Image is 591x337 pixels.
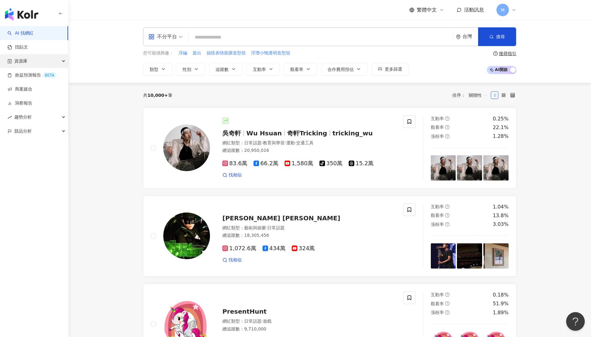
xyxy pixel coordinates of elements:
[349,160,374,167] span: 15.2萬
[285,140,286,145] span: ·
[295,140,296,145] span: ·
[296,140,314,145] span: 交通工具
[143,93,172,98] div: 共 筆
[445,293,449,297] span: question-circle
[493,204,509,210] div: 1.04%
[431,310,444,315] span: 漲粉率
[431,204,444,209] span: 互動率
[493,133,509,140] div: 1.28%
[445,310,449,315] span: question-circle
[431,134,444,139] span: 漲粉率
[417,7,437,13] span: 繁體中文
[290,67,303,72] span: 觀看率
[566,312,585,331] iframe: Help Scout Beacon - Open
[286,140,295,145] span: 運動
[431,125,444,130] span: 觀看率
[176,63,205,75] button: 性別
[263,319,272,324] span: 遊戲
[431,301,444,306] span: 觀看率
[244,140,262,145] span: 日常話題
[287,129,327,137] span: 奇軒Tricking
[431,116,444,121] span: 互動率
[493,221,509,228] div: 3.03%
[244,225,266,230] span: 藝術與娛樂
[431,222,444,227] span: 漲粉率
[209,63,243,75] button: 追蹤數
[445,134,449,138] span: question-circle
[222,232,396,239] div: 總追蹤數 ： 18,305,456
[431,243,456,269] img: post-image
[229,257,242,263] span: 找相似
[478,27,516,46] button: 搜尋
[263,140,285,145] span: 教育與學習
[147,93,168,98] span: 10,000+
[371,63,409,75] button: 更多篩選
[7,115,12,119] span: rise
[452,90,491,100] div: 排序：
[493,51,498,56] span: question-circle
[244,319,262,324] span: 日常話題
[7,44,28,50] a: 找貼文
[222,172,242,178] a: 找相似
[445,222,449,227] span: question-circle
[206,50,246,57] button: 搞怪表情面膜造型殼
[222,214,340,222] span: [PERSON_NAME] [PERSON_NAME]
[14,54,27,68] span: 資源庫
[222,160,247,167] span: 83.6萬
[222,225,396,231] div: 網紅類型 ：
[14,124,32,138] span: 競品分析
[222,326,396,332] div: 總追蹤數 ： 9,710,000
[499,51,516,56] div: 搜尋指引
[496,34,505,39] span: 搜尋
[7,72,57,78] a: 效益預測報告BETA
[328,67,354,72] span: 合作費用預估
[457,243,482,269] img: post-image
[493,292,509,298] div: 0.18%
[222,140,396,146] div: 網紅類型 ：
[262,319,263,324] span: ·
[246,63,280,75] button: 互動率
[222,245,256,252] span: 1,072.6萬
[143,50,174,56] span: 您可能感興趣：
[431,292,444,297] span: 互動率
[251,50,290,56] span: 浮潛小鴨透明造型殼
[14,110,32,124] span: 趨勢分析
[148,34,155,40] span: appstore
[143,108,516,188] a: KOL Avatar吳奇軒Wu Hsuan奇軒Trickingtricking_wu網紅類型：日常話題·教育與學習·運動·交通工具總追蹤數：20,950,01683.6萬66.2萬1,580萬3...
[5,8,38,21] img: logo
[163,124,210,171] img: KOL Avatar
[229,172,242,178] span: 找相似
[7,100,32,106] a: 洞察報告
[143,196,516,276] a: KOL Avatar[PERSON_NAME] [PERSON_NAME]網紅類型：藝術與娛樂·日常話題總追蹤數：18,305,4561,072.6萬434萬324萬找相似互動率question...
[207,50,246,56] span: 搞怪表情面膜造型殼
[193,50,201,56] span: 蓋出
[445,301,449,306] span: question-circle
[266,225,267,230] span: ·
[445,204,449,209] span: question-circle
[469,90,487,100] span: 關聯性
[493,115,509,122] div: 0.25%
[192,50,202,57] button: 蓋出
[150,67,158,72] span: 類型
[222,308,267,315] span: PresentHunt
[263,245,286,252] span: 434萬
[457,155,482,180] img: post-image
[431,213,444,218] span: 觀看率
[321,63,368,75] button: 合作費用預估
[267,225,285,230] span: 日常話題
[319,160,342,167] span: 350萬
[163,213,210,259] img: KOL Avatar
[222,147,396,154] div: 總追蹤數 ： 20,950,016
[178,50,188,57] button: 浮編
[445,116,449,121] span: question-circle
[148,32,177,42] div: 不分平台
[493,212,509,219] div: 13.8%
[445,125,449,129] span: question-circle
[493,309,509,316] div: 1.89%
[222,129,241,137] span: 吳奇軒
[501,7,505,13] span: M
[483,243,509,269] img: post-image
[251,50,291,57] button: 浮潛小鴨透明造型殼
[445,213,449,218] span: question-circle
[7,30,34,36] a: searchAI 找網紅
